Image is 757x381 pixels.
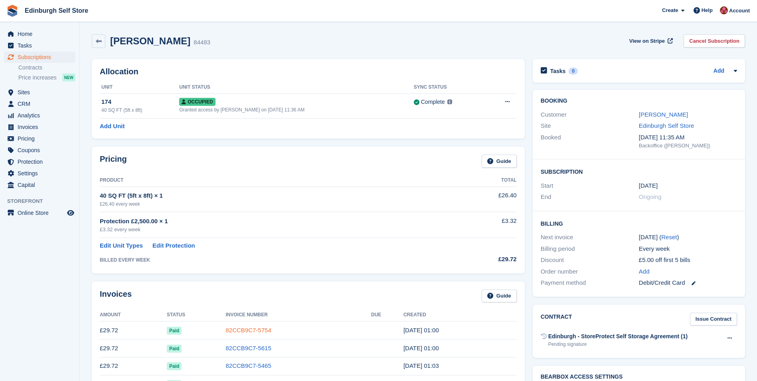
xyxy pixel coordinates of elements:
[100,321,167,339] td: £29.72
[18,52,65,63] span: Subscriptions
[403,362,439,369] time: 2025-08-09 00:03:08 UTC
[179,106,413,113] div: Granted access by [PERSON_NAME] on [DATE] 11:36 AM
[449,255,516,264] div: £29.72
[6,5,18,17] img: stora-icon-8386f47178a22dfd0bd8f6a31ec36ba5ce8667c1dd55bd0f319d3a0aa187defe.svg
[403,345,439,351] time: 2025-08-16 00:00:51 UTC
[18,74,57,81] span: Price increases
[371,309,403,321] th: Due
[449,187,516,212] td: £26.40
[541,167,737,175] h2: Subscription
[720,6,728,14] img: Lucy Michalec
[100,309,167,321] th: Amount
[22,4,91,17] a: Edinburgh Self Store
[482,155,517,168] a: Guide
[541,313,572,326] h2: Contract
[541,278,639,288] div: Payment method
[4,40,75,51] a: menu
[18,179,65,190] span: Capital
[541,133,639,150] div: Booked
[4,145,75,156] a: menu
[403,327,439,333] time: 2025-08-23 00:00:45 UTC
[18,133,65,144] span: Pricing
[661,234,677,240] a: Reset
[626,34,674,48] a: View on Stripe
[449,174,516,187] th: Total
[639,111,688,118] a: [PERSON_NAME]
[167,345,182,353] span: Paid
[541,233,639,242] div: Next invoice
[4,87,75,98] a: menu
[714,67,724,76] a: Add
[4,28,75,40] a: menu
[569,67,578,75] div: 0
[541,219,737,227] h2: Billing
[226,309,372,321] th: Invoice Number
[101,107,179,114] div: 40 SQ FT (5ft x 8ft)
[629,37,665,45] span: View on Stripe
[414,81,486,94] th: Sync Status
[541,374,737,380] h2: BearBox Access Settings
[100,155,127,168] h2: Pricing
[167,362,182,370] span: Paid
[18,145,65,156] span: Coupons
[403,309,517,321] th: Created
[541,98,737,104] h2: Booking
[4,179,75,190] a: menu
[684,34,745,48] a: Cancel Subscription
[7,197,79,205] span: Storefront
[100,290,132,303] h2: Invoices
[100,357,167,375] td: £29.72
[541,181,639,190] div: Start
[4,207,75,218] a: menu
[421,98,445,106] div: Complete
[639,181,658,190] time: 2025-05-10 00:00:00 UTC
[18,110,65,121] span: Analytics
[179,81,413,94] th: Unit Status
[100,217,449,226] div: Protection £2,500.00 × 1
[110,36,190,46] h2: [PERSON_NAME]
[100,67,517,76] h2: Allocation
[18,28,65,40] span: Home
[18,168,65,179] span: Settings
[100,241,143,250] a: Edit Unit Types
[100,226,449,234] div: £3.32 every week
[548,332,688,341] div: Edinburgh - StoreProtect Self Storage Agreement (1)
[18,87,65,98] span: Sites
[226,327,271,333] a: 82CCB9C7-5754
[100,339,167,357] td: £29.72
[639,142,737,150] div: Backoffice ([PERSON_NAME])
[4,110,75,121] a: menu
[541,192,639,202] div: End
[18,156,65,167] span: Protection
[100,174,449,187] th: Product
[152,241,195,250] a: Edit Protection
[4,98,75,109] a: menu
[541,244,639,254] div: Billing period
[18,98,65,109] span: CRM
[4,52,75,63] a: menu
[100,122,125,131] a: Add Unit
[548,341,688,348] div: Pending signature
[541,121,639,131] div: Site
[18,40,65,51] span: Tasks
[639,193,662,200] span: Ongoing
[167,309,225,321] th: Status
[4,133,75,144] a: menu
[101,97,179,107] div: 174
[4,168,75,179] a: menu
[639,278,737,288] div: Debit/Credit Card
[690,313,737,326] a: Issue Contract
[100,256,449,264] div: BILLED EVERY WEEK
[449,212,516,238] td: £3.32
[447,99,452,104] img: icon-info-grey-7440780725fd019a000dd9b08b2336e03edf1995a4989e88bcd33f0948082b44.svg
[639,233,737,242] div: [DATE] ( )
[18,64,75,71] a: Contracts
[194,38,210,47] div: 84483
[100,200,449,208] div: £26.40 every week
[639,267,650,276] a: Add
[702,6,713,14] span: Help
[729,7,750,15] span: Account
[4,156,75,167] a: menu
[639,256,737,265] div: £5.00 off first 5 bills
[226,345,271,351] a: 82CCB9C7-5615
